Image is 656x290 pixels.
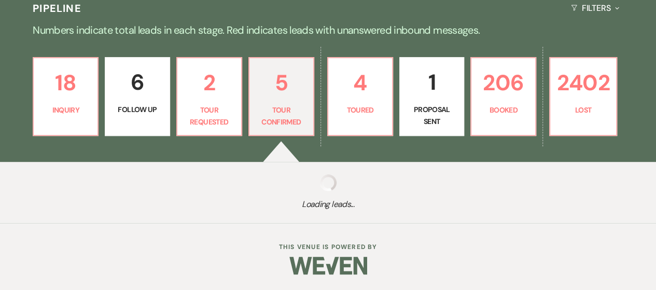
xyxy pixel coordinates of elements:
[320,174,337,191] img: loading spinner
[184,65,235,100] p: 2
[40,104,91,116] p: Inquiry
[256,65,307,100] p: 5
[105,57,170,136] a: 6Follow Up
[289,247,367,284] img: Weven Logo
[470,57,536,136] a: 206Booked
[549,57,617,136] a: 2402Lost
[33,57,99,136] a: 18Inquiry
[248,57,314,136] a: 5Tour Confirmed
[334,65,386,100] p: 4
[406,65,457,100] p: 1
[334,104,386,116] p: Toured
[556,104,609,116] p: Lost
[256,104,307,128] p: Tour Confirmed
[327,57,393,136] a: 4Toured
[184,104,235,128] p: Tour Requested
[399,57,464,136] a: 1Proposal Sent
[33,1,81,16] h3: Pipeline
[111,65,163,100] p: 6
[40,65,91,100] p: 18
[111,104,163,115] p: Follow Up
[478,65,529,100] p: 206
[478,104,529,116] p: Booked
[556,65,609,100] p: 2402
[176,57,242,136] a: 2Tour Requested
[33,198,623,211] span: Loading leads...
[406,104,457,127] p: Proposal Sent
